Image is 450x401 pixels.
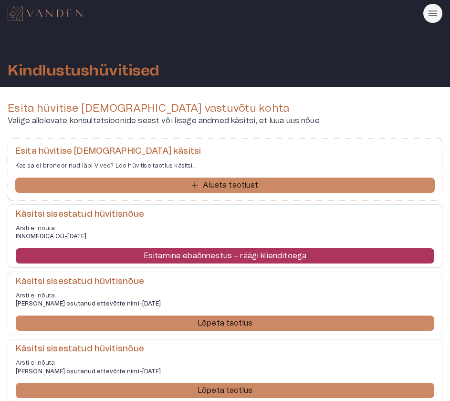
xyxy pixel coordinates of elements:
[8,6,419,21] a: Navigate to homepage
[198,317,252,329] p: Lõpeta taotlus
[16,232,434,241] h6: INNOMEDICA OÜ - [DATE]
[16,343,434,355] h6: Käsitsi sisestatud hüvitisnõue
[16,248,434,264] button: Esitamine ebaõnnestus – räägi klienditoega
[16,368,434,376] h6: [PERSON_NAME] osutanud ettevõtte nimi - [DATE]
[16,292,434,300] p: Arsti ei nõuta
[8,102,442,115] h4: Esita hüvitise [DEMOGRAPHIC_DATA] vastuvõtu kohta
[16,383,434,398] button: Lõpeta taotlus
[203,179,258,191] p: Alusta taotlust
[198,385,252,396] p: Lõpeta taotlus
[16,224,434,232] p: Arsti ei nõuta
[16,209,434,221] h6: Käsitsi sisestatud hüvitisnõue
[16,359,434,367] p: Arsti ei nõuta
[8,63,159,79] h1: Kindlustushüvitised
[16,276,434,288] h6: Käsitsi sisestatud hüvitisnõue
[16,300,434,308] h6: [PERSON_NAME] osutanud ettevõtte nimi - [DATE]
[8,115,442,127] p: Valige allolevate konsultatsioonide seast või lisage andmed käsitsi, et luua uus nõue
[16,316,434,331] button: Lõpeta taotlus
[144,250,306,262] p: Esitamine ebaõnnestus – räägi klienditoega
[15,146,435,158] h6: Esita hüvitise [DEMOGRAPHIC_DATA] käsitsi
[15,178,435,193] button: Alusta taotlust
[423,4,442,23] button: Rippmenüü nähtavus
[376,358,450,384] iframe: Help widget launcher
[8,6,83,21] img: Vanden logo
[15,162,435,170] p: Kas sa ei broneerinud läbi Viveo? Loo hüvitise taotlus käsitsi.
